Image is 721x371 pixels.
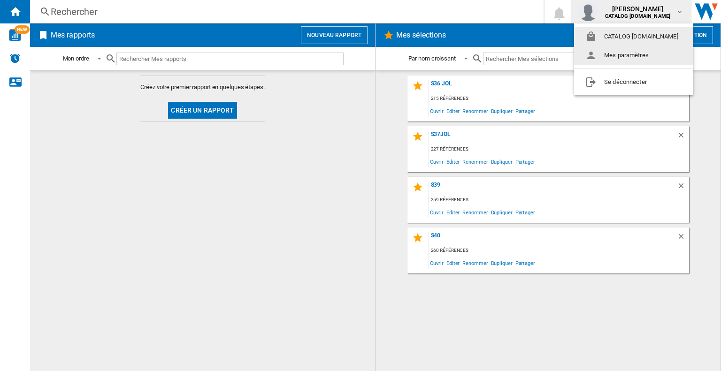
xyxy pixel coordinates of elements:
[574,73,693,91] button: Se déconnecter
[574,46,693,65] button: Mes paramètres
[574,27,693,46] button: CATALOG [DOMAIN_NAME]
